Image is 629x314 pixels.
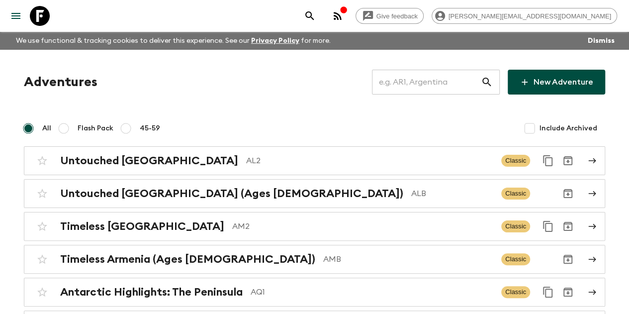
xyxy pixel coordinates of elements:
span: Classic [501,253,530,265]
span: Classic [501,188,530,200]
a: Give feedback [356,8,424,24]
div: [PERSON_NAME][EMAIL_ADDRESS][DOMAIN_NAME] [432,8,617,24]
h2: Untouched [GEOGRAPHIC_DATA] (Ages [DEMOGRAPHIC_DATA]) [60,187,403,200]
h2: Timeless [GEOGRAPHIC_DATA] [60,220,224,233]
a: New Adventure [508,70,605,95]
button: Duplicate for 45-59 [538,151,558,171]
a: Timeless Armenia (Ages [DEMOGRAPHIC_DATA])AMBClassicArchive [24,245,605,274]
h1: Adventures [24,72,97,92]
button: Dismiss [585,34,617,48]
button: Duplicate for 45-59 [538,216,558,236]
a: Untouched [GEOGRAPHIC_DATA]AL2ClassicDuplicate for 45-59Archive [24,146,605,175]
input: e.g. AR1, Argentina [372,68,481,96]
button: Archive [558,151,578,171]
span: Classic [501,155,530,167]
button: search adventures [300,6,320,26]
p: AM2 [232,220,493,232]
p: We use functional & tracking cookies to deliver this experience. See our for more. [12,32,335,50]
p: AQ1 [251,286,493,298]
a: Antarctic Highlights: The PeninsulaAQ1ClassicDuplicate for 45-59Archive [24,278,605,307]
button: Archive [558,216,578,236]
button: menu [6,6,26,26]
a: Timeless [GEOGRAPHIC_DATA]AM2ClassicDuplicate for 45-59Archive [24,212,605,241]
p: AMB [323,253,493,265]
h2: Untouched [GEOGRAPHIC_DATA] [60,154,238,167]
p: AL2 [246,155,493,167]
span: [PERSON_NAME][EMAIL_ADDRESS][DOMAIN_NAME] [443,12,617,20]
span: Flash Pack [78,123,113,133]
button: Duplicate for 45-59 [538,282,558,302]
button: Archive [558,184,578,204]
span: 45-59 [140,123,160,133]
span: Give feedback [371,12,423,20]
p: ALB [411,188,493,200]
span: Include Archived [539,123,597,133]
span: Classic [501,286,530,298]
button: Archive [558,249,578,269]
h2: Timeless Armenia (Ages [DEMOGRAPHIC_DATA]) [60,253,315,266]
a: Untouched [GEOGRAPHIC_DATA] (Ages [DEMOGRAPHIC_DATA])ALBClassicArchive [24,179,605,208]
button: Archive [558,282,578,302]
span: Classic [501,220,530,232]
span: All [42,123,51,133]
h2: Antarctic Highlights: The Peninsula [60,286,243,299]
a: Privacy Policy [251,37,299,44]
